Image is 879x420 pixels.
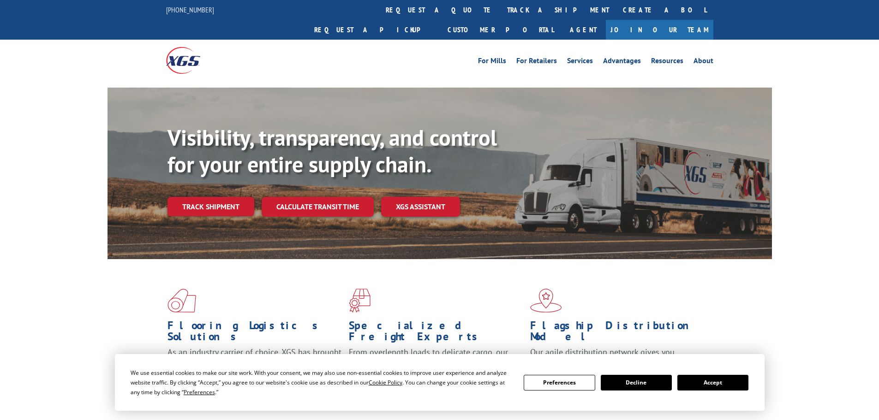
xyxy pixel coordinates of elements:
[184,388,215,396] span: Preferences
[567,57,593,67] a: Services
[167,320,342,347] h1: Flooring Logistics Solutions
[167,347,341,379] span: As an industry carrier of choice, XGS has brought innovation and dedication to flooring logistics...
[524,375,595,390] button: Preferences
[530,320,705,347] h1: Flagship Distribution Model
[677,375,748,390] button: Accept
[606,20,713,40] a: Join Our Team
[651,57,683,67] a: Resources
[349,347,523,388] p: From overlength loads to delicate cargo, our experienced staff knows the best way to move your fr...
[349,289,371,313] img: xgs-icon-focused-on-flooring-red
[381,197,460,217] a: XGS ASSISTANT
[262,197,374,217] a: Calculate transit time
[166,5,214,14] a: [PHONE_NUMBER]
[561,20,606,40] a: Agent
[603,57,641,67] a: Advantages
[441,20,561,40] a: Customer Portal
[369,379,402,386] span: Cookie Policy
[167,123,497,178] b: Visibility, transparency, and control for your entire supply chain.
[115,354,765,411] div: Cookie Consent Prompt
[516,57,557,67] a: For Retailers
[478,57,506,67] a: For Mills
[131,368,513,397] div: We use essential cookies to make our site work. With your consent, we may also use non-essential ...
[530,347,700,368] span: Our agile distribution network gives you nationwide inventory management on demand.
[167,289,196,313] img: xgs-icon-total-supply-chain-intelligence-red
[530,289,562,313] img: xgs-icon-flagship-distribution-model-red
[601,375,672,390] button: Decline
[307,20,441,40] a: Request a pickup
[167,197,254,216] a: Track shipment
[349,320,523,347] h1: Specialized Freight Experts
[694,57,713,67] a: About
